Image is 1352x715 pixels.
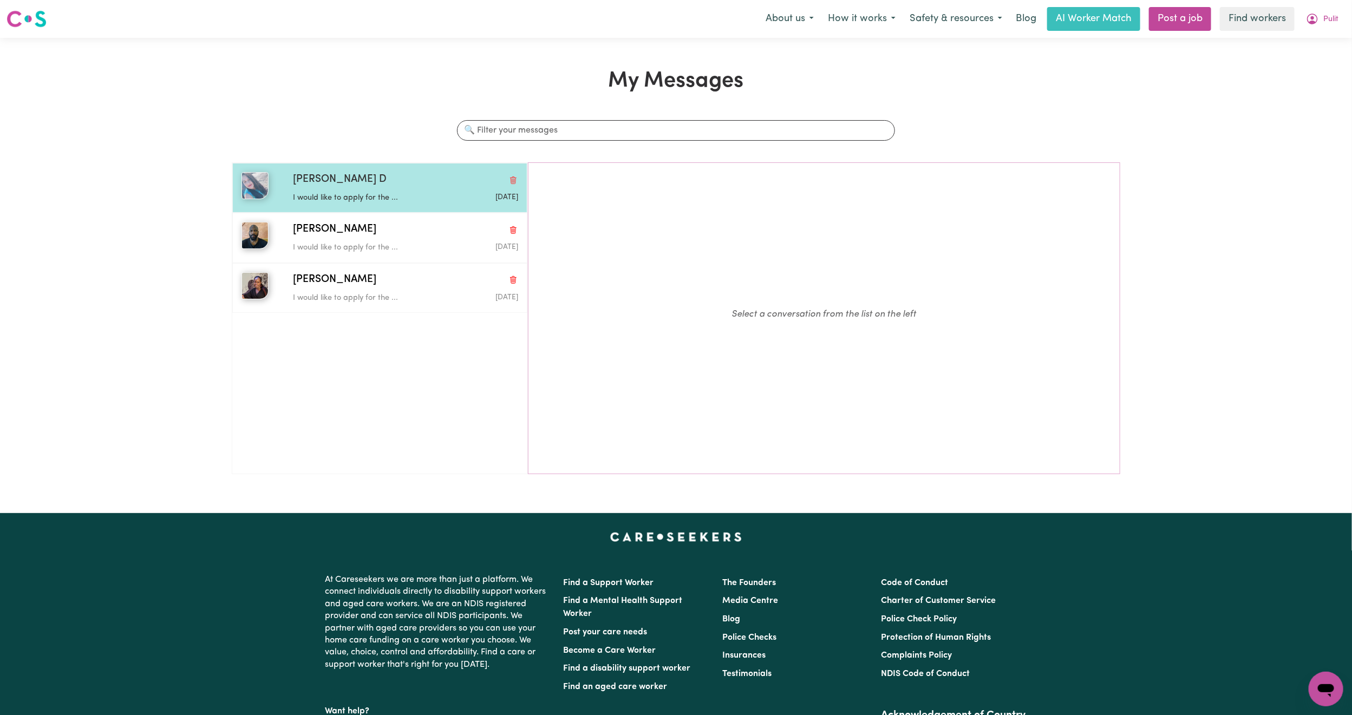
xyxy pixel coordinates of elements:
button: Delete conversation [508,273,518,287]
p: I would like to apply for the ... [293,192,443,204]
img: Caroline K [241,272,269,299]
a: Find workers [1220,7,1295,31]
button: Delete conversation [508,223,518,237]
span: Message sent on August 3, 2025 [495,244,518,251]
a: Testimonials [722,670,772,678]
a: Become a Care Worker [564,646,656,655]
p: I would like to apply for the ... [293,242,443,254]
a: Police Check Policy [881,615,957,624]
img: Careseekers logo [6,9,47,29]
span: Pulit [1323,14,1338,25]
button: Delete conversation [508,173,518,187]
a: Blog [722,615,740,624]
a: Find a disability support worker [564,664,691,673]
a: Media Centre [722,596,778,605]
a: NDIS Code of Conduct [881,670,970,678]
button: How it works [821,8,903,30]
img: Daniel A [241,222,269,249]
a: Protection of Human Rights [881,633,991,642]
p: I would like to apply for the ... [293,292,443,304]
a: Police Checks [722,633,776,642]
a: Find an aged care worker [564,683,668,691]
a: Code of Conduct [881,579,948,587]
span: Message sent on August 4, 2025 [495,194,518,201]
a: Blog [1009,7,1043,31]
button: About us [759,8,821,30]
span: Message sent on August 3, 2025 [495,294,518,301]
button: My Account [1299,8,1346,30]
a: Post a job [1149,7,1211,31]
a: Find a Mental Health Support Worker [564,596,683,618]
a: Careseekers home page [610,533,742,541]
span: [PERSON_NAME] D [293,172,387,188]
button: Daniel A[PERSON_NAME]Delete conversationI would like to apply for the ...Message sent on August 3... [232,213,527,263]
a: Post your care needs [564,628,648,637]
a: AI Worker Match [1047,7,1140,31]
em: Select a conversation from the list on the left [731,310,916,319]
input: 🔍 Filter your messages [457,120,894,141]
span: [PERSON_NAME] [293,222,376,238]
a: The Founders [722,579,776,587]
a: Insurances [722,651,766,660]
img: Rajni D [241,172,269,199]
button: Caroline K[PERSON_NAME]Delete conversationI would like to apply for the ...Message sent on August... [232,263,527,313]
span: [PERSON_NAME] [293,272,376,288]
button: Rajni D[PERSON_NAME] DDelete conversationI would like to apply for the ...Message sent on August ... [232,163,527,213]
p: At Careseekers we are more than just a platform. We connect individuals directly to disability su... [325,569,551,675]
a: Find a Support Worker [564,579,654,587]
a: Complaints Policy [881,651,952,660]
a: Charter of Customer Service [881,596,996,605]
iframe: Button to launch messaging window, conversation in progress [1309,672,1343,706]
a: Careseekers logo [6,6,47,31]
h1: My Messages [232,68,1120,94]
button: Safety & resources [903,8,1009,30]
